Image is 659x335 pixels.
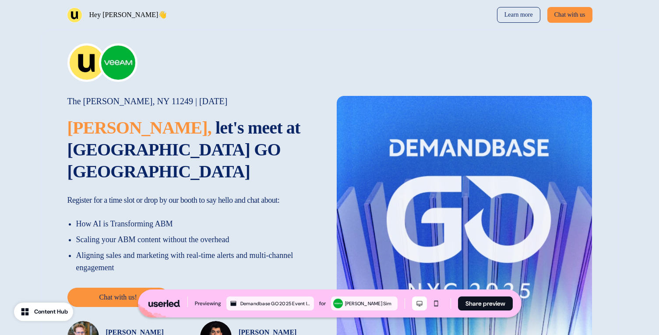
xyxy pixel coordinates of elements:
[14,303,73,321] button: Content Hub
[67,196,280,205] span: Register for a time slot or drop by our booth to say hello and chat about:
[319,299,326,308] div: for
[67,118,300,181] span: let's meet at [GEOGRAPHIC_DATA] GO [GEOGRAPHIC_DATA]
[34,307,68,316] div: Content Hub
[76,249,323,274] p: Aligning sales and marketing with real-time alerts and multi-channel engagement
[67,288,169,307] button: Chat with us!
[240,300,312,307] div: Demandbase GO 2025 Event Invite
[345,300,396,307] div: [PERSON_NAME] Sim
[158,11,167,18] span: 👋
[547,7,592,23] button: Chat with us
[76,218,323,230] p: How AI is Transforming ABM
[429,296,444,310] button: Mobile mode
[67,118,211,138] span: [PERSON_NAME],
[67,96,193,106] span: The [PERSON_NAME], NY 11249
[412,296,427,310] button: Desktop mode
[89,10,167,20] p: Hey [PERSON_NAME]
[195,96,227,106] span: | [DATE]
[458,296,513,310] button: Share preview
[76,233,323,246] p: Scaling your ABM content without the overhead
[195,299,221,308] div: Previewing
[497,7,540,23] a: Learn more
